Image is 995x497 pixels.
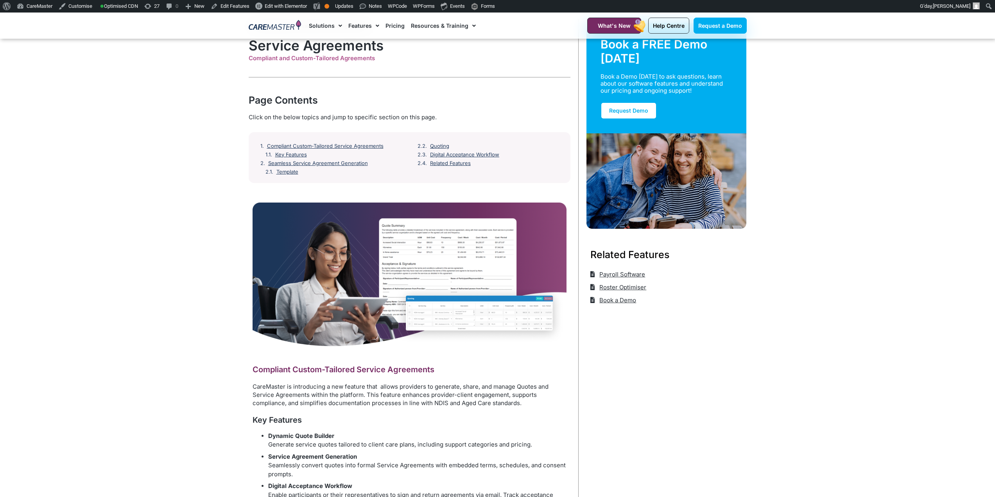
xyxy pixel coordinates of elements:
[253,415,567,425] h3: Key Features
[601,37,733,65] div: Book a FREE Demo [DATE]
[653,22,685,29] span: Help Centre
[268,160,368,167] a: Seamless Service Agreement Generation
[590,248,743,262] h3: Related Features
[933,3,970,9] span: [PERSON_NAME]
[601,73,723,94] div: Book a Demo [DATE] to ask questions, learn about our software features and understand our pricing...
[385,13,405,39] a: Pricing
[430,152,499,158] a: Digital Acceptance Workflow
[275,152,307,158] a: Key Features
[249,20,301,32] img: CareMaster Logo
[253,382,567,407] p: CareMaster is introducing a new feature that allows providers to generate, share, and manage Quot...
[249,55,570,62] div: Compliant and Custom-Tailored Agreements
[430,160,471,167] a: Related Features
[609,107,648,114] span: Request Demo
[324,4,329,9] div: OK
[598,22,631,29] span: What's New
[268,452,567,479] li: Seamlessly convert quotes into formal Service Agreements with embedded terms, schedules, and cons...
[348,13,379,39] a: Features
[249,113,570,122] div: Click on the below topics and jump to specific section on this page.
[586,133,747,229] img: Support Worker and NDIS Participant out for a coffee.
[276,143,451,172] a: Template
[590,268,645,281] a: Payroll Software
[601,102,657,119] a: Request Demo
[253,364,567,375] h2: Compliant Custom-Tailored Service Agreements
[265,3,307,9] span: Edit with Elementor
[268,453,357,460] strong: Service Agreement Generation
[249,93,570,107] div: Page Contents
[648,18,689,34] a: Help Centre
[268,432,567,449] li: Generate service quotes tailored to client care plans, including support categories and pricing.
[694,18,747,34] a: Request a Demo
[590,281,647,294] a: Roster Optimiser
[309,13,568,39] nav: Menu
[267,143,384,149] a: Compliant Custom-Tailored Service Agreements
[268,482,352,490] strong: Digital Acceptance Workflow
[249,37,570,54] h1: Service Agreements
[430,143,449,149] a: Quoting
[597,268,645,281] span: Payroll Software
[590,294,636,307] a: Book a Demo
[268,432,334,440] strong: Dynamic Quote Builder
[309,13,342,39] a: Solutions
[698,22,742,29] span: Request a Demo
[587,18,641,34] a: What's New
[597,294,636,307] span: Book a Demo
[597,281,646,294] span: Roster Optimiser
[411,13,476,39] a: Resources & Training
